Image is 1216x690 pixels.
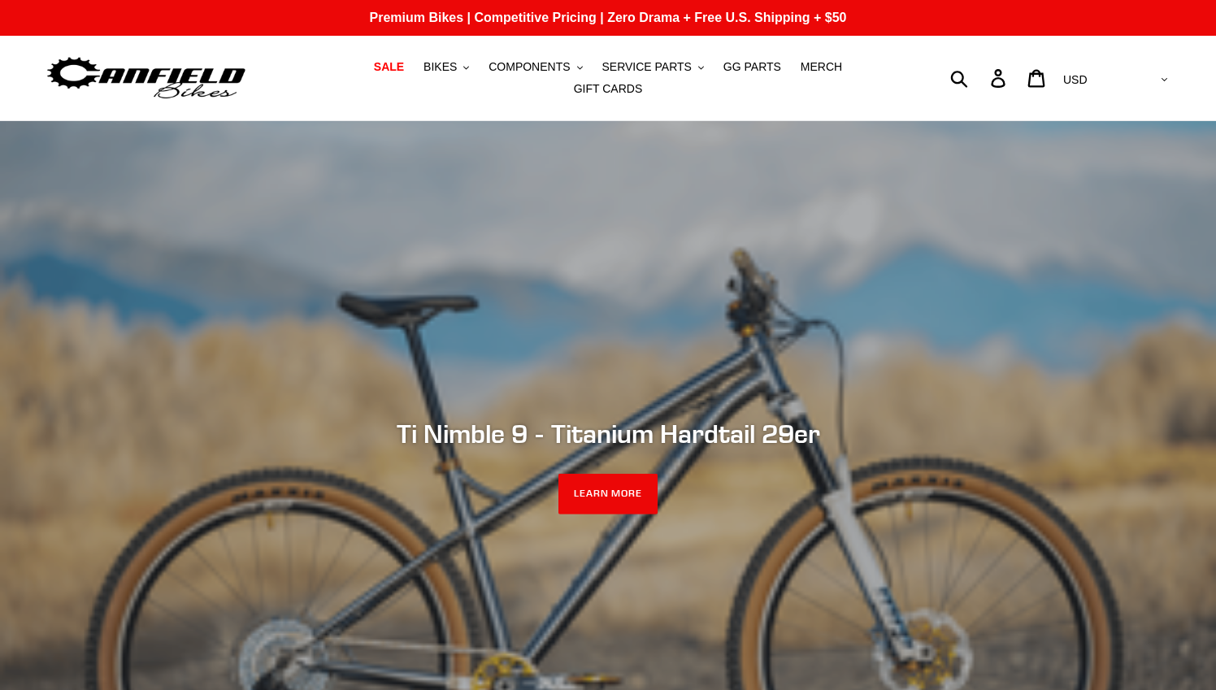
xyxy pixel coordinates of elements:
button: SERVICE PARTS [593,56,711,78]
img: Canfield Bikes [45,53,248,104]
span: GG PARTS [723,60,781,74]
span: BIKES [423,60,457,74]
a: GIFT CARDS [566,78,651,100]
button: BIKES [415,56,477,78]
a: LEARN MORE [558,474,658,514]
h2: Ti Nimble 9 - Titanium Hardtail 29er [165,418,1051,449]
span: SALE [374,60,404,74]
a: SALE [366,56,412,78]
a: GG PARTS [715,56,789,78]
a: MERCH [793,56,850,78]
span: SERVICE PARTS [601,60,691,74]
span: COMPONENTS [489,60,570,74]
button: COMPONENTS [480,56,590,78]
span: MERCH [801,60,842,74]
span: GIFT CARDS [574,82,643,96]
input: Search [959,60,1001,96]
